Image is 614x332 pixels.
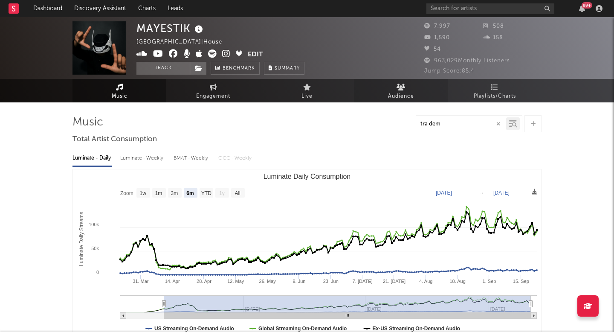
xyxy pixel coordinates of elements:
[136,62,190,75] button: Track
[91,246,99,251] text: 50k
[166,79,260,102] a: Engagement
[171,190,178,196] text: 3m
[424,68,475,74] span: Jump Score: 85.4
[264,173,351,180] text: Luminate Daily Consumption
[174,151,210,166] div: BMAT - Weekly
[112,91,127,102] span: Music
[223,64,255,74] span: Benchmark
[154,326,234,332] text: US Streaming On-Demand Audio
[165,279,180,284] text: 14. Apr
[483,35,503,41] span: 158
[275,66,300,71] span: Summary
[354,79,448,102] a: Audience
[426,3,554,14] input: Search for artists
[474,91,516,102] span: Playlists/Charts
[133,279,149,284] text: 31. Mar
[140,190,147,196] text: 1w
[72,151,112,166] div: Luminate - Daily
[424,23,450,29] span: 7,997
[196,91,230,102] span: Engagement
[72,79,166,102] a: Music
[120,151,165,166] div: Luminate - Weekly
[483,279,496,284] text: 1. Sep
[416,121,506,128] input: Search by song name or URL
[78,212,84,266] text: Luminate Daily Streams
[72,134,157,145] span: Total Artist Consumption
[424,47,441,52] span: 54
[301,91,313,102] span: Live
[449,279,465,284] text: 18. Aug
[248,50,263,60] button: Edit
[353,279,373,284] text: 7. [DATE]
[419,279,432,284] text: 4. Aug
[383,279,405,284] text: 21. [DATE]
[323,279,339,284] text: 23. Jun
[579,5,585,12] button: 99+
[259,279,276,284] text: 26. May
[120,190,133,196] text: Zoom
[136,21,205,35] div: MAYESTIK
[96,270,99,275] text: 0
[258,326,347,332] text: Global Streaming On-Demand Audio
[264,62,304,75] button: Summary
[582,2,592,9] div: 99 +
[227,279,244,284] text: 12. May
[424,35,450,41] span: 1,590
[479,190,484,196] text: →
[424,58,510,64] span: 963,029 Monthly Listeners
[186,190,194,196] text: 6m
[493,190,510,196] text: [DATE]
[197,279,211,284] text: 28. Apr
[388,91,414,102] span: Audience
[89,222,99,227] text: 100k
[136,37,232,47] div: [GEOGRAPHIC_DATA] | House
[201,190,211,196] text: YTD
[211,62,260,75] a: Benchmark
[235,190,240,196] text: All
[260,79,354,102] a: Live
[483,23,504,29] span: 508
[513,279,529,284] text: 15. Sep
[373,326,460,332] text: Ex-US Streaming On-Demand Audio
[436,190,452,196] text: [DATE]
[155,190,162,196] text: 1m
[448,79,542,102] a: Playlists/Charts
[219,190,225,196] text: 1y
[293,279,305,284] text: 9. Jun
